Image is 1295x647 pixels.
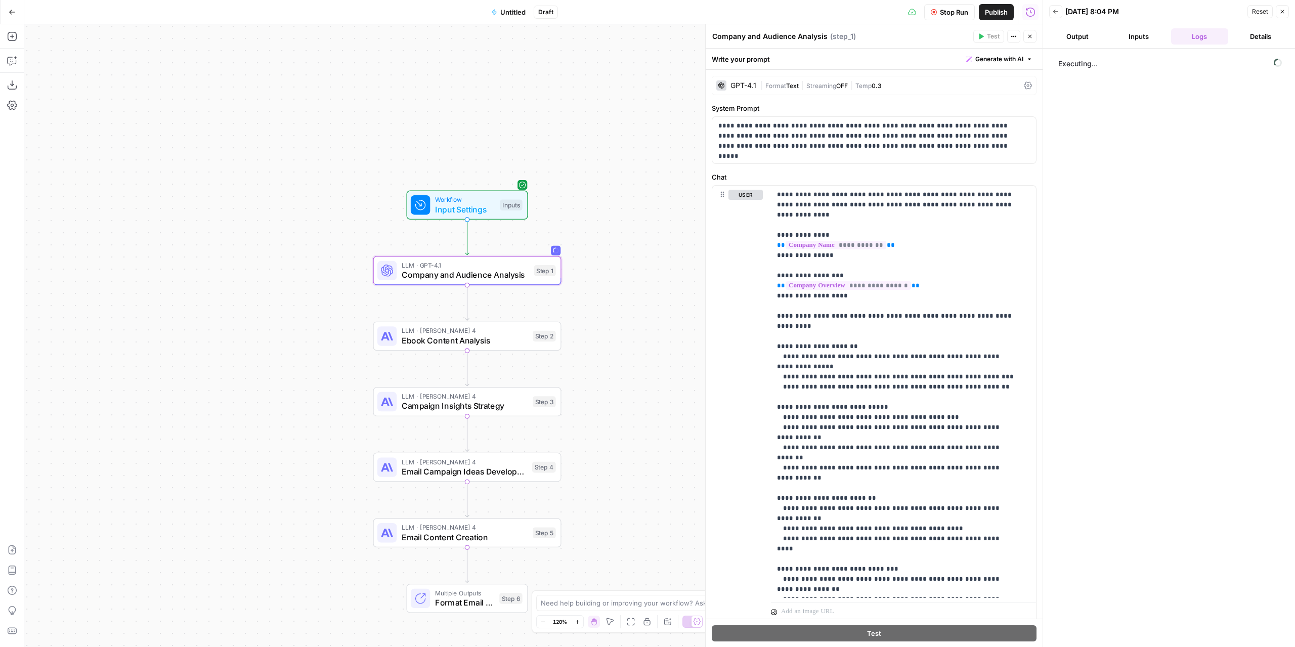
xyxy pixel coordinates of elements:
[538,8,553,17] span: Draft
[973,30,1004,43] button: Test
[373,387,562,416] div: LLM · [PERSON_NAME] 4Campaign Insights StrategyStep 3
[485,4,532,20] button: Untitled
[1055,56,1285,72] span: Executing...
[940,7,968,17] span: Stop Run
[728,190,763,200] button: user
[553,618,567,626] span: 120%
[1247,5,1273,18] button: Reset
[500,7,526,17] span: Untitled
[402,269,529,281] span: Company and Audience Analysis
[435,203,495,215] span: Input Settings
[806,82,836,90] span: Streaming
[402,400,528,412] span: Campaign Insights Strategy
[402,531,528,543] span: Email Content Creation
[465,350,469,385] g: Edge from step_2 to step_3
[867,628,881,638] span: Test
[402,326,528,335] span: LLM · [PERSON_NAME] 4
[712,625,1037,641] button: Test
[402,457,527,466] span: LLM · [PERSON_NAME] 4
[373,190,562,220] div: WorkflowInput SettingsInputs
[830,31,856,41] span: ( step_1 )
[402,260,529,270] span: LLM · GPT-4.1
[872,82,882,90] span: 0.3
[373,256,562,285] div: LLM · GPT-4.1Company and Audience AnalysisStep 1
[465,219,469,254] g: Edge from start to step_1
[848,80,855,90] span: |
[435,195,495,204] span: Workflow
[760,80,765,90] span: |
[1049,28,1106,45] button: Output
[435,596,495,609] span: Format Email Campaign Output
[465,482,469,517] g: Edge from step_4 to step_5
[373,453,562,482] div: LLM · [PERSON_NAME] 4Email Campaign Ideas DevelopmentStep 4
[499,593,523,604] div: Step 6
[465,416,469,451] g: Edge from step_3 to step_4
[532,462,556,473] div: Step 4
[987,32,1000,41] span: Test
[1171,28,1228,45] button: Logs
[786,82,799,90] span: Text
[836,82,848,90] span: OFF
[373,518,562,547] div: LLM · [PERSON_NAME] 4Email Content CreationStep 5
[1110,28,1168,45] button: Inputs
[465,547,469,582] g: Edge from step_5 to step_6
[979,4,1014,20] button: Publish
[712,186,763,622] div: user
[855,82,872,90] span: Temp
[1232,28,1289,45] button: Details
[533,331,556,342] div: Step 2
[985,7,1008,17] span: Publish
[799,80,806,90] span: |
[373,584,562,613] div: Multiple OutputsFormat Email Campaign OutputStep 6
[402,465,527,478] span: Email Campaign Ideas Development
[924,4,975,20] button: Stop Run
[534,265,556,276] div: Step 1
[435,588,495,597] span: Multiple Outputs
[402,334,528,347] span: Ebook Content Analysis
[373,322,562,351] div: LLM · [PERSON_NAME] 4Ebook Content AnalysisStep 2
[712,103,1037,113] label: System Prompt
[712,172,1037,182] label: Chat
[465,285,469,320] g: Edge from step_1 to step_2
[402,392,528,401] span: LLM · [PERSON_NAME] 4
[730,82,756,89] div: GPT-4.1
[975,55,1023,64] span: Generate with AI
[1252,7,1268,16] span: Reset
[706,49,1043,69] div: Write your prompt
[712,31,828,41] textarea: Company and Audience Analysis
[765,82,786,90] span: Format
[533,396,556,407] div: Step 3
[402,523,528,532] span: LLM · [PERSON_NAME] 4
[500,199,522,210] div: Inputs
[533,527,556,538] div: Step 5
[962,53,1037,66] button: Generate with AI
